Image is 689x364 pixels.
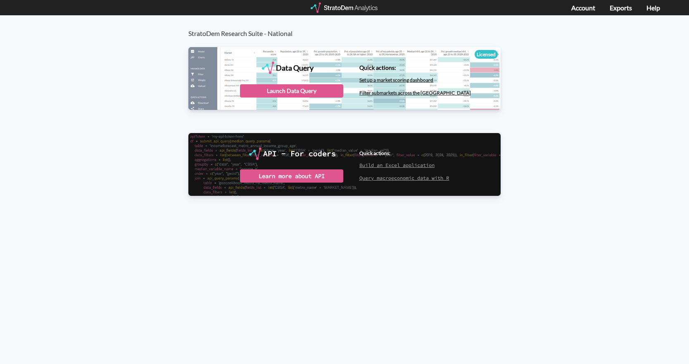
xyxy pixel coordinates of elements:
[263,148,336,160] div: API - For coders
[188,15,509,37] h3: StratoDem Research Suite - National
[359,90,471,96] a: Filter submarkets across the [GEOGRAPHIC_DATA]
[359,77,433,83] a: Set up a market scoring dashboard
[276,62,314,74] div: Data Query
[240,84,343,98] div: Launch Data Query
[359,150,449,156] h4: Quick actions:
[240,169,343,183] div: Learn more about API
[646,4,660,12] a: Help
[475,50,498,59] div: Licensed
[610,4,632,12] a: Exports
[571,4,595,12] a: Account
[359,175,449,181] a: Query macroeconomic data with R
[359,162,435,168] a: Build an Excel application
[359,64,471,71] h4: Quick actions:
